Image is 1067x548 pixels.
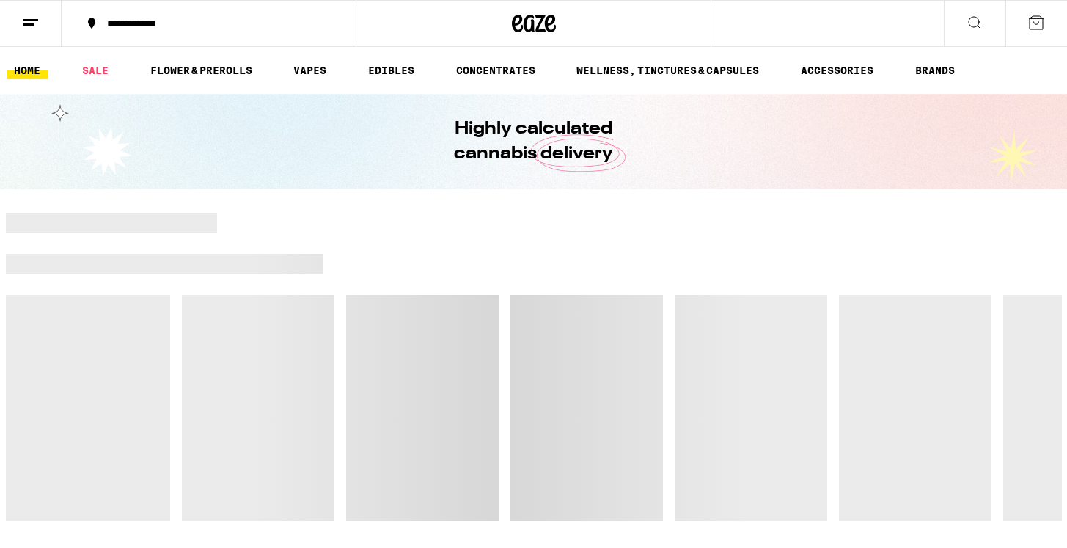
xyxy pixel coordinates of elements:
a: WELLNESS, TINCTURES & CAPSULES [569,62,766,79]
a: VAPES [286,62,334,79]
h1: Highly calculated cannabis delivery [413,117,655,167]
a: SALE [75,62,116,79]
a: EDIBLES [361,62,422,79]
a: CONCENTRATES [449,62,543,79]
a: FLOWER & PREROLLS [143,62,260,79]
a: ACCESSORIES [793,62,881,79]
a: BRANDS [908,62,962,79]
a: HOME [7,62,48,79]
